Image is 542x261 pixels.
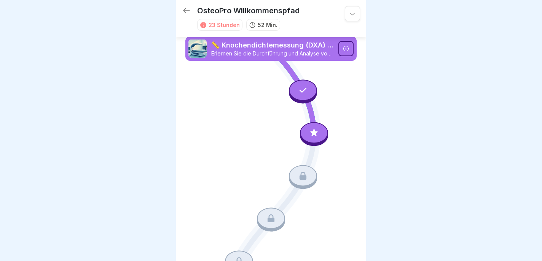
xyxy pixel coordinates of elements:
[211,40,334,50] p: 📏 Knochendichtemessung (DXA) Hologic
[188,40,207,58] img: ffvxotsu6vbvbwyqo8r42yc3.png
[211,50,334,57] p: Erlernen Sie die Durchführung und Analyse von Knochendichtemessungen mit dem DXA-Gerät von Hologi...
[197,6,300,15] p: OsteoPro Willkommenspfad
[209,21,240,29] div: 23 Stunden
[258,21,277,29] p: 52 Min.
